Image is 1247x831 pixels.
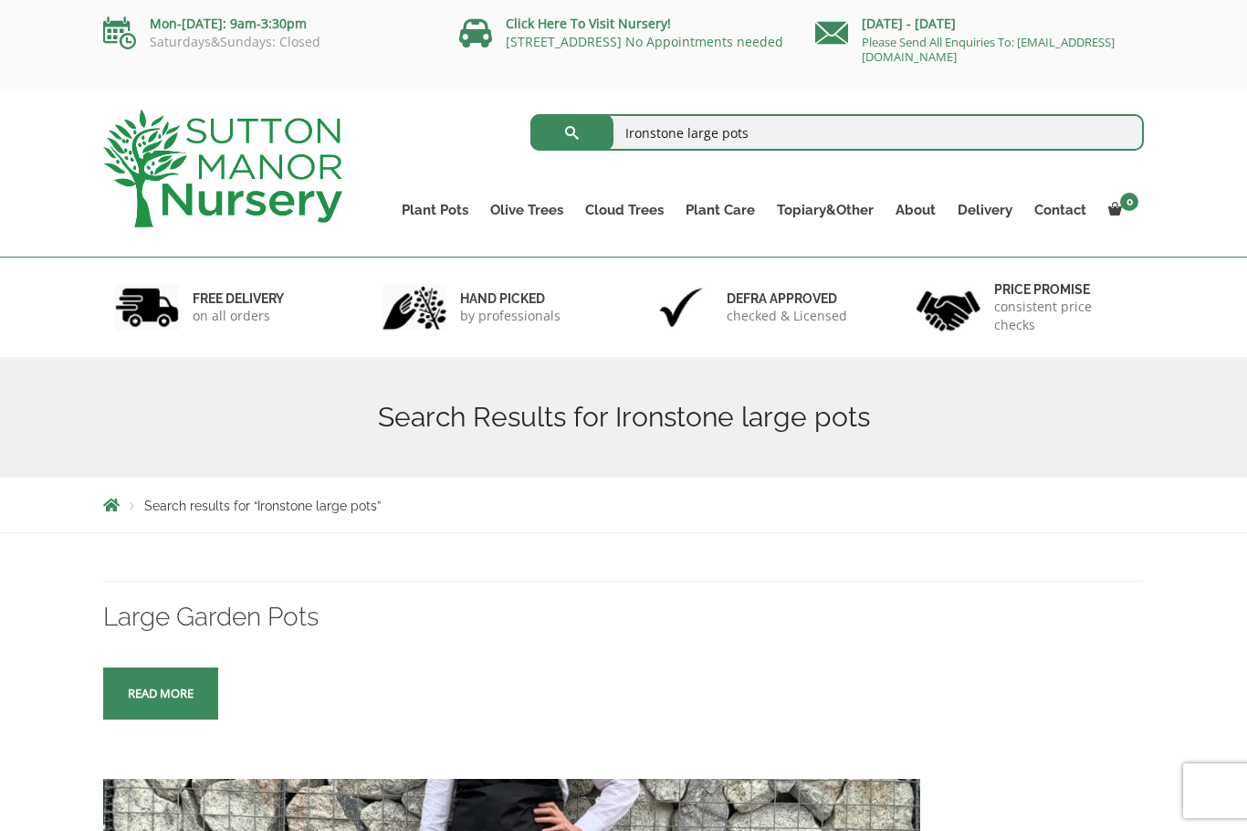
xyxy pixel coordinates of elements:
[506,33,783,50] a: [STREET_ADDRESS] No Appointments needed
[193,290,284,307] h6: FREE DELIVERY
[994,298,1133,334] p: consistent price checks
[382,284,446,331] img: 2.jpg
[1023,197,1097,223] a: Contact
[193,307,284,325] p: on all orders
[103,602,319,632] a: Large Garden Pots
[103,110,342,227] img: logo
[1120,193,1138,211] span: 0
[862,34,1115,65] a: Please Send All Enquiries To: [EMAIL_ADDRESS][DOMAIN_NAME]
[103,35,432,49] p: Saturdays&Sundays: Closed
[727,290,847,307] h6: Defra approved
[103,13,432,35] p: Mon-[DATE]: 9am-3:30pm
[649,284,713,331] img: 3.jpg
[506,15,671,32] a: Click Here To Visit Nursery!
[479,197,574,223] a: Olive Trees
[103,498,1144,512] nav: Breadcrumbs
[766,197,885,223] a: Topiary&Other
[103,668,218,720] a: Read more
[885,197,947,223] a: About
[917,279,980,335] img: 4.jpg
[947,197,1023,223] a: Delivery
[1097,197,1144,223] a: 0
[103,401,1144,434] h1: Search Results for Ironstone large pots
[994,281,1133,298] h6: Price promise
[391,197,479,223] a: Plant Pots
[574,197,675,223] a: Cloud Trees
[530,114,1145,151] input: Search...
[727,307,847,325] p: checked & Licensed
[144,499,381,513] span: Search results for “Ironstone large pots”
[815,13,1144,35] p: [DATE] - [DATE]
[675,197,766,223] a: Plant Care
[115,284,179,331] img: 1.jpg
[460,307,561,325] p: by professionals
[460,290,561,307] h6: hand picked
